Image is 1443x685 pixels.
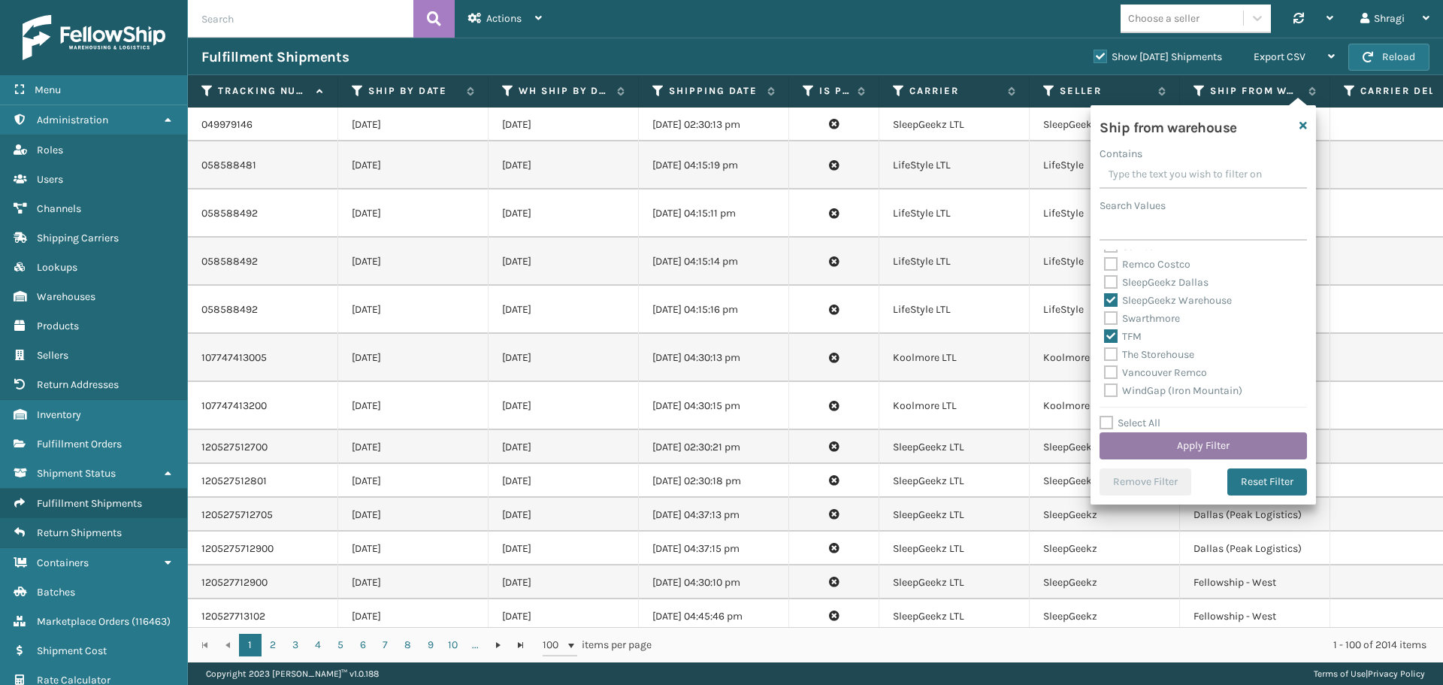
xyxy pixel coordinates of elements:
td: 120527713102 [188,599,338,633]
td: [DATE] [338,382,489,430]
label: Carrier [909,84,1000,98]
td: Koolmore [1030,334,1180,382]
td: [DATE] [338,334,489,382]
td: [DATE] 02:30:13 pm [639,108,789,141]
label: Ship from warehouse [1210,84,1301,98]
td: [DATE] [489,238,639,286]
span: Users [37,173,63,186]
td: 1205275712705 [188,498,338,532]
span: Channels [37,202,81,215]
span: Go to the last page [515,639,527,651]
a: 7 [374,634,397,656]
a: Go to the next page [487,634,510,656]
td: [DATE] [338,430,489,464]
a: 5 [329,634,352,656]
h4: Ship from warehouse [1100,114,1237,137]
td: [DATE] [489,382,639,430]
td: [DATE] [489,286,639,334]
label: The Storehouse [1104,348,1194,361]
span: Batches [37,586,75,599]
td: [DATE] [338,189,489,238]
label: Select All [1100,417,1160,429]
td: 120527712900 [188,565,338,599]
td: [DATE] 04:15:16 pm [639,286,789,334]
img: logo [23,15,165,60]
td: SleepGeekz LTL [879,599,1030,633]
label: Vancouver Remco [1104,366,1207,379]
td: LifeStyle [1030,141,1180,189]
td: SleepGeekz LTL [879,464,1030,498]
td: LifeStyle LTL [879,238,1030,286]
label: TFM [1104,330,1142,343]
td: SleepGeekz LTL [879,108,1030,141]
td: SleepGeekz [1030,498,1180,532]
a: ... [464,634,487,656]
label: Search Values [1100,198,1166,214]
td: [DATE] 04:15:14 pm [639,238,789,286]
label: Contains [1100,146,1142,162]
td: [DATE] [489,599,639,633]
div: Choose a seller [1128,11,1199,26]
td: 058588492 [188,189,338,238]
td: [DATE] [338,565,489,599]
td: [DATE] [489,141,639,189]
td: 058588481 [188,141,338,189]
label: WindGap (Iron Mountain) [1104,384,1242,397]
td: [DATE] 04:37:15 pm [639,532,789,565]
td: LifeStyle [1030,238,1180,286]
label: WH Ship By Date [519,84,610,98]
td: SleepGeekz LTL [879,430,1030,464]
a: 6 [352,634,374,656]
label: Swarthmore [1104,312,1180,325]
td: 058588492 [188,238,338,286]
span: Fulfillment Shipments [37,497,142,510]
label: Seller [1060,84,1151,98]
td: [DATE] 04:30:15 pm [639,382,789,430]
span: Return Addresses [37,378,119,391]
td: [DATE] 02:30:21 pm [639,430,789,464]
span: Marketplace Orders [37,615,129,628]
td: [DATE] [338,238,489,286]
button: Reset Filter [1227,468,1307,496]
td: [DATE] [489,498,639,532]
td: SleepGeekz [1030,532,1180,565]
td: 107747413005 [188,334,338,382]
td: 120527512801 [188,464,338,498]
td: [DATE] [338,532,489,565]
p: Copyright 2023 [PERSON_NAME]™ v 1.0.188 [206,662,379,685]
span: Fulfillment Orders [37,438,122,450]
label: Remco Costco [1104,258,1190,271]
td: SleepGeekz [1030,108,1180,141]
td: [DATE] [489,532,639,565]
td: [DATE] [338,599,489,633]
span: 100 [543,638,565,653]
td: SleepGeekz [1030,599,1180,633]
a: 9 [419,634,442,656]
span: Products [37,320,79,332]
button: Remove Filter [1100,468,1191,496]
span: Sellers [37,349,68,362]
td: [DATE] [338,286,489,334]
td: [DATE] [338,464,489,498]
td: [DATE] [489,430,639,464]
td: [DATE] 02:30:18 pm [639,464,789,498]
td: [DATE] 04:30:13 pm [639,334,789,382]
td: [DATE] [489,464,639,498]
span: Menu [35,83,61,96]
td: SleepGeekz [1030,464,1180,498]
td: [DATE] 04:30:10 pm [639,565,789,599]
button: Apply Filter [1100,432,1307,459]
td: SleepGeekz LTL [879,498,1030,532]
a: 3 [284,634,307,656]
td: LifeStyle LTL [879,189,1030,238]
td: Dallas (Peak Logistics) [1180,498,1330,532]
span: Shipment Cost [37,644,107,657]
td: Fellowship - West [1180,599,1330,633]
span: Export CSV [1254,50,1305,63]
td: SleepGeekz [1030,430,1180,464]
button: Reload [1348,44,1429,71]
td: [DATE] [489,189,639,238]
td: LifeStyle [1030,286,1180,334]
td: 049979146 [188,108,338,141]
span: Shipment Status [37,467,116,480]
